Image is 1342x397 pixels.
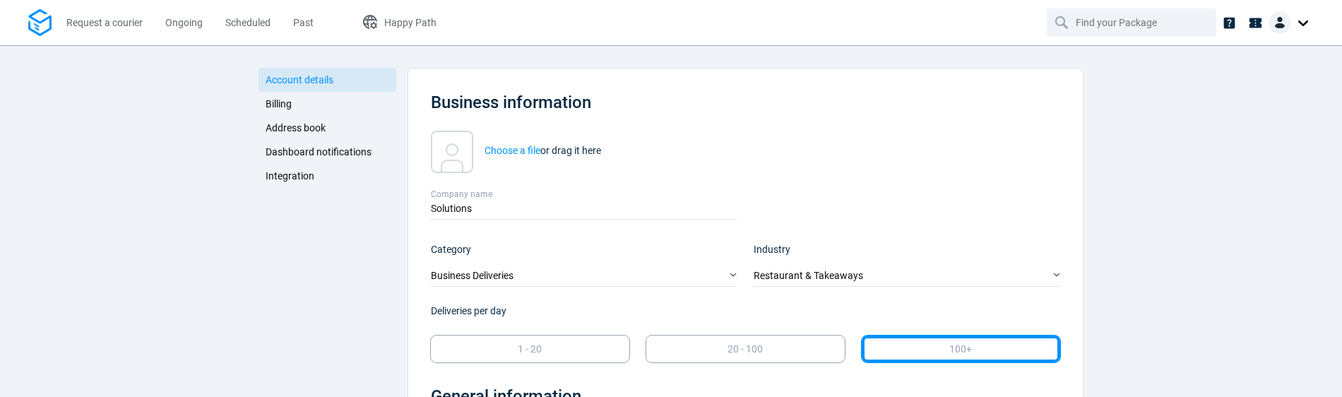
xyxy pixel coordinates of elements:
span: or drag it here [485,145,601,156]
span: Category [431,244,471,255]
span: Integration [266,170,314,182]
p: 100+ [949,342,972,357]
label: Company name [431,188,737,201]
div: Business Deliveries [431,266,737,287]
img: User uploaded content [431,131,473,173]
img: Client [1269,11,1291,34]
span: Happy Path [384,17,437,28]
span: Address book [266,122,326,134]
span: Business information [431,93,591,112]
span: Ongoing [165,17,203,28]
span: Account details [266,74,333,85]
p: 20 - 100 [728,342,763,357]
div: Restaurant & Takeaways [754,266,1060,287]
span: Industry [754,244,790,255]
span: Scheduled [225,17,271,28]
span: Billing [266,98,292,109]
a: Account details [259,68,396,92]
a: Dashboard notifications [259,140,396,164]
span: Dashboard notifications [266,146,372,158]
img: Logo [28,9,52,37]
input: Find your Package [1076,9,1190,36]
span: Request a courier [66,17,143,28]
a: Integration [259,164,396,188]
strong: Choose a file [485,145,540,156]
a: Address book [259,116,396,140]
p: Deliveries per day [431,304,1060,319]
p: 1 - 20 [518,342,542,357]
span: Past [293,17,314,28]
a: Billing [259,92,396,116]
